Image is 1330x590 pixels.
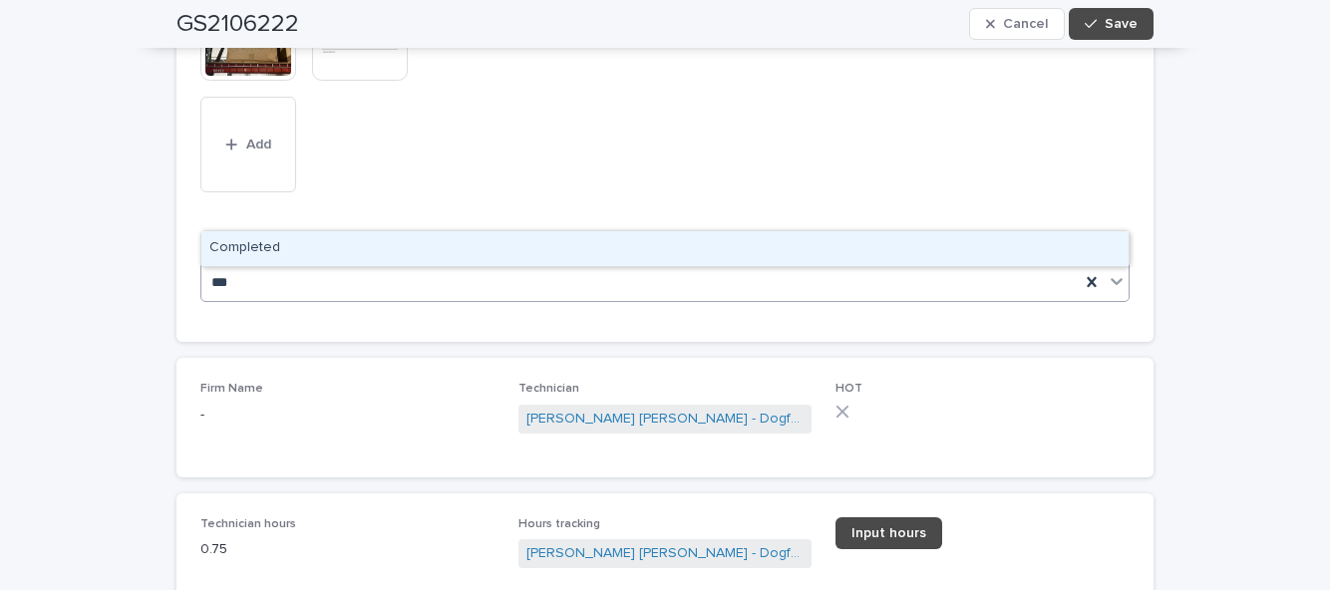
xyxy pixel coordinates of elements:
span: Firm Name [200,383,263,395]
span: HOT [835,383,862,395]
span: Add [246,138,271,151]
button: Save [1069,8,1154,40]
button: Cancel [969,8,1065,40]
button: Add [200,97,296,192]
div: Completed [201,231,1129,266]
a: [PERSON_NAME] [PERSON_NAME] - Dogfork - Technician - GS2106222 - 3641 [526,543,805,564]
span: Hours tracking [518,518,600,530]
h2: GS2106222 [176,10,299,39]
span: Cancel [1003,17,1048,31]
span: Input hours [851,526,926,540]
span: Technician hours [200,518,296,530]
a: Input hours [835,517,942,549]
a: [PERSON_NAME] [PERSON_NAME] - Dogfork - Technician [526,409,805,430]
p: 0.75 [200,539,495,560]
span: Save [1105,17,1138,31]
span: Technician [518,383,579,395]
p: - [200,405,495,426]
